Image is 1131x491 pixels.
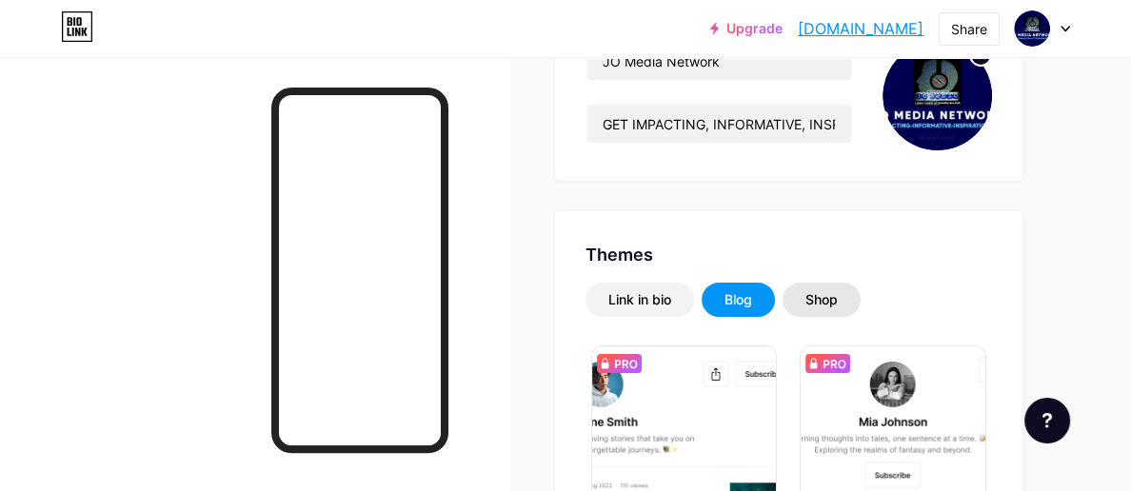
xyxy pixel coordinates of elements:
div: Blog [724,290,752,309]
a: [DOMAIN_NAME] [798,17,923,40]
div: Share [951,19,987,39]
input: Name [586,42,851,80]
img: JO Media Network TT [883,41,992,150]
div: Shop [805,290,838,309]
img: JO Media Network TT [1014,10,1050,47]
a: Upgrade [710,21,783,36]
div: Link in bio [608,290,671,309]
input: Bio [586,105,851,143]
div: Themes [585,242,992,267]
